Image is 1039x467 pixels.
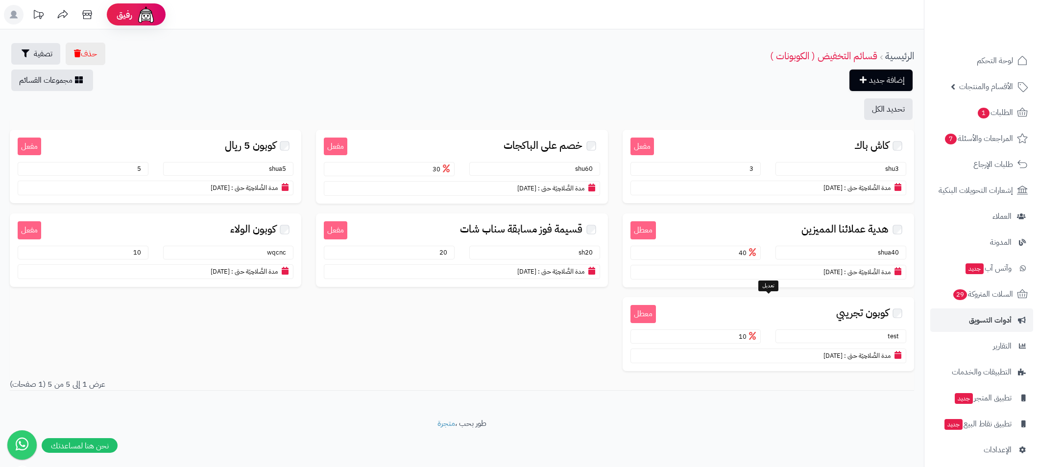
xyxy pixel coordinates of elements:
a: مفعل قسيمة فوز مسابقة سناب شات sh20 20 مدة الصَّلاحِيَة حتى : [DATE] [316,213,607,287]
small: مفعل [630,138,654,156]
span: جديد [955,393,973,404]
a: معطل كوبون تجريبي test 10 مدة الصَّلاحِيَة حتى : [DATE] [623,297,914,371]
a: تطبيق نقاط البيعجديد [930,412,1033,436]
a: قسائم التخفيض ( الكوبونات ) [770,48,877,63]
a: مفعل كاش باك shu3 3 مدة الصَّلاحِيَة حتى : [DATE] [623,130,914,203]
small: shua40 [878,248,904,257]
span: التطبيقات والخدمات [952,365,1012,379]
div: تعديل [758,280,778,291]
span: 20 [439,248,452,257]
span: 10 [133,248,146,257]
span: كوبون 5 ريال [225,140,276,151]
span: [DATE] [211,183,230,192]
span: التقارير [993,339,1012,353]
small: مفعل [324,221,347,239]
span: أدوات التسويق [969,313,1012,327]
small: sh20 [579,248,598,257]
span: تطبيق المتجر [954,391,1012,405]
span: الطلبات [977,106,1013,119]
span: تصفية [34,48,52,60]
span: هدية عملائنا المميزين [801,224,889,235]
span: قسيمة فوز مسابقة سناب شات [460,224,582,235]
span: [DATE] [823,267,843,277]
a: السلات المتروكة29 [930,282,1033,306]
span: إشعارات التحويلات البنكية [939,184,1013,197]
a: مجموعات القسائم [11,70,93,91]
span: الأقسام والمنتجات [959,80,1013,93]
small: shu60 [575,164,598,173]
a: المدونة [930,231,1033,254]
small: معطل [630,305,656,323]
span: [DATE] [211,267,230,276]
a: مفعل كوبون 5 ريال shua5 5 مدة الصَّلاحِيَة حتى : [DATE] [10,130,301,203]
a: وآتس آبجديد [930,257,1033,280]
img: logo-2.png [972,20,1030,41]
span: السلات المتروكة [952,287,1013,301]
small: مدة الصَّلاحِيَة حتى : [538,267,584,276]
small: مفعل [18,221,41,239]
span: [DATE] [823,183,843,192]
small: معطل [630,221,656,239]
a: تحديثات المنصة [26,5,50,27]
span: 30 [433,164,452,174]
div: عرض 1 إلى 5 من 5 (1 صفحات) [2,379,462,390]
a: لوحة التحكم [930,49,1033,72]
a: الإعدادات [930,438,1033,462]
span: العملاء [992,210,1012,223]
a: مفعل خصم على الباكجات shu60 30 مدة الصَّلاحِيَة حتى : [DATE] [316,130,607,204]
a: متجرة [437,418,455,429]
img: ai-face.png [136,5,156,24]
span: [DATE] [823,351,843,360]
button: حذف [66,43,105,65]
a: الطلبات1 [930,101,1033,124]
span: المدونة [990,235,1012,249]
span: جديد [966,263,984,274]
small: wqcnc [267,248,291,257]
span: 10 [739,332,758,341]
span: جديد [944,419,963,430]
span: 5 [137,164,146,173]
a: تطبيق المتجرجديد [930,386,1033,410]
span: [DATE] [517,267,536,276]
small: مدة الصَّلاحِيَة حتى : [844,267,891,277]
small: مدة الصَّلاحِيَة حتى : [538,184,584,193]
small: shua5 [269,164,291,173]
small: مدة الصَّلاحِيَة حتى : [231,267,278,276]
a: إشعارات التحويلات البنكية [930,179,1033,202]
span: 3 [749,164,758,173]
a: معطل هدية عملائنا المميزين shua40 40 مدة الصَّلاحِيَة حتى : [DATE] [623,213,914,287]
span: المراجعات والأسئلة [944,132,1013,145]
span: كوبون تجريبي [836,307,889,319]
a: المراجعات والأسئلة7 [930,127,1033,150]
a: أدوات التسويق [930,308,1033,332]
small: مفعل [324,138,347,156]
small: مدة الصَّلاحِيَة حتى : [231,183,278,192]
span: الإعدادات [984,443,1012,457]
span: 29 [953,289,967,301]
span: [DATE] [517,184,536,193]
span: تطبيق نقاط البيع [943,417,1012,431]
span: 7 [944,134,957,145]
small: مدة الصَّلاحِيَة حتى : [844,351,891,360]
a: العملاء [930,205,1033,228]
small: shu3 [885,164,904,173]
span: 40 [739,248,758,257]
a: التطبيقات والخدمات [930,360,1033,384]
small: مدة الصَّلاحِيَة حتى : [844,183,891,192]
span: كوبون الولاء [230,224,276,235]
span: كاش باك [854,140,889,151]
button: تحديد الكل [864,98,913,120]
a: طلبات الإرجاع [930,153,1033,176]
span: لوحة التحكم [977,54,1013,68]
a: التقارير [930,334,1033,358]
a: الرئيسية [885,48,914,63]
span: 1 [977,108,990,119]
span: طلبات الإرجاع [973,158,1013,171]
span: رفيق [117,9,132,21]
button: تصفية [11,43,60,65]
small: test [888,331,904,341]
small: مفعل [18,138,41,156]
span: خصم على الباكجات [504,140,582,151]
span: وآتس آب [965,261,1012,275]
a: إضافة جديد [849,70,913,91]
